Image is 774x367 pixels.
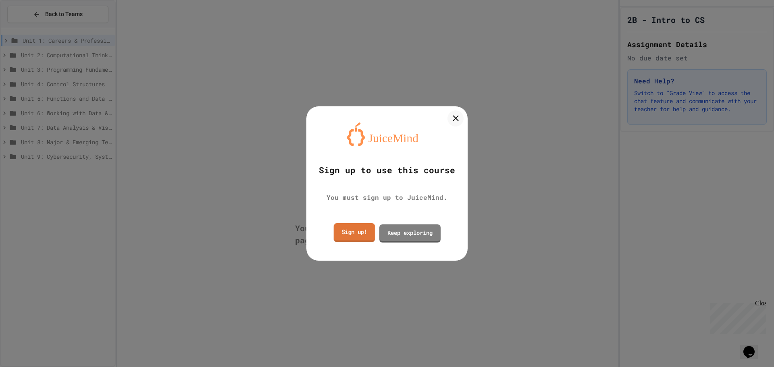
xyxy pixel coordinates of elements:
a: Keep exploring [379,224,441,243]
a: Sign up! [334,223,375,242]
div: You must sign up to JuiceMind. [327,193,447,202]
div: Sign up to use this course [319,164,455,177]
img: logo-orange.svg [347,122,427,146]
div: Chat with us now!Close [3,3,56,51]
